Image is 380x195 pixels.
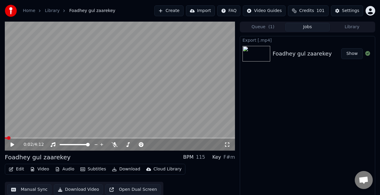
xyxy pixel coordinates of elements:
[6,165,26,173] button: Edit
[243,5,286,16] button: Video Guides
[34,142,44,148] span: 4:12
[153,166,181,172] div: Cloud Library
[268,24,274,30] span: ( 1 )
[23,142,33,148] span: 0:02
[105,184,161,195] button: Open Dual Screen
[331,5,363,16] button: Settings
[7,184,51,195] button: Manual Sync
[54,184,103,195] button: Download Video
[78,165,108,173] button: Subtitles
[240,36,375,43] div: Export [.mp4]
[110,165,143,173] button: Download
[5,153,71,161] div: Foadhey gul zaarekey
[212,154,221,161] div: Key
[183,154,193,161] div: BPM
[224,154,235,161] div: F#m
[186,5,215,16] button: Import
[341,48,363,59] button: Show
[69,8,115,14] span: Foadhey gul zaarekey
[241,23,285,31] button: Queue
[355,171,373,189] div: Open chat
[23,8,115,14] nav: breadcrumb
[196,154,205,161] div: 115
[28,165,51,173] button: Video
[23,142,38,148] div: /
[217,5,240,16] button: FAQ
[23,8,35,14] a: Home
[299,8,314,14] span: Credits
[273,49,332,58] div: Foadhey gul zaarekey
[288,5,328,16] button: Credits101
[342,8,359,14] div: Settings
[285,23,330,31] button: Jobs
[5,5,17,17] img: youka
[45,8,60,14] a: Library
[317,8,325,14] span: 101
[330,23,374,31] button: Library
[154,5,184,16] button: Create
[53,165,77,173] button: Audio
